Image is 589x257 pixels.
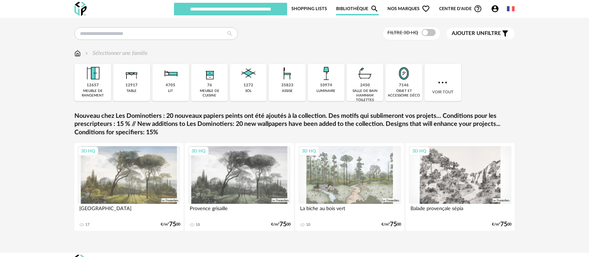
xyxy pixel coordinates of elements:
[390,222,397,227] span: 75
[245,89,252,93] div: sol
[409,147,429,156] div: 3D HQ
[169,222,176,227] span: 75
[207,83,212,88] div: 76
[161,222,180,227] div: €/m² 00
[446,28,515,40] button: Ajouter unfiltre Filter icon
[356,64,375,83] img: Salle%20de%20bain.png
[196,222,200,227] div: 18
[406,143,515,231] a: 3D HQ Balade provençale sépia €/m²7500
[77,89,109,98] div: meuble de rangement
[84,49,89,57] img: svg+xml;base64,PHN2ZyB3aWR0aD0iMTYiIGhlaWdodD0iMTYiIHZpZXdCb3g9IjAgMCAxNiAxNiIgZmlsbD0ibm9uZSIgeG...
[279,222,286,227] span: 75
[78,147,98,156] div: 3D HQ
[188,204,291,218] div: Provence grisaille
[387,30,418,35] span: Filtre 3D HQ
[185,143,294,231] a: 3D HQ Provence grisaille 18 €/m²7500
[507,5,515,13] img: fr
[200,64,219,83] img: Rangement.png
[188,147,209,156] div: 3D HQ
[74,49,81,57] img: svg+xml;base64,PHN2ZyB3aWR0aD0iMTYiIGhlaWdodD0iMTciIHZpZXdCb3g9IjAgMCAxNiAxNyIgZmlsbD0ibm9uZSIgeG...
[295,143,404,231] a: 3D HQ La biche au bois vert 10 €/m²7500
[74,2,87,16] img: OXP
[500,222,507,227] span: 75
[349,89,381,102] div: salle de bain hammam toilettes
[243,83,253,88] div: 1272
[291,2,327,15] a: Shopping Lists
[501,29,509,38] span: Filter icon
[399,83,409,88] div: 7146
[394,64,413,83] img: Miroir.png
[168,89,173,93] div: lit
[387,2,430,15] span: Nos marques
[381,222,401,227] div: €/m² 00
[85,222,89,227] div: 17
[317,89,335,93] div: luminaire
[282,89,293,93] div: assise
[166,83,175,88] div: 4705
[84,49,148,57] div: Sélectionner une famille
[74,143,183,231] a: 3D HQ [GEOGRAPHIC_DATA] 17 €/m²7500
[474,5,482,13] span: Help Circle Outline icon
[491,5,502,13] span: Account Circle icon
[122,64,141,83] img: Table.png
[281,83,293,88] div: 35823
[424,64,461,101] div: Voir tout
[278,64,297,83] img: Assise.png
[452,31,485,36] span: Ajouter un
[387,89,420,98] div: objet et accessoire déco
[439,5,482,13] span: Centre d'aideHelp Circle Outline icon
[125,83,138,88] div: 12917
[336,2,379,15] a: BibliothèqueMagnify icon
[239,64,258,83] img: Sol.png
[422,5,430,13] span: Heart Outline icon
[306,222,310,227] div: 10
[87,83,99,88] div: 12657
[83,64,102,83] img: Meuble%20de%20rangement.png
[317,64,335,83] img: Luminaire.png
[126,89,137,93] div: table
[409,204,511,218] div: Balade provençale sépia
[492,222,511,227] div: €/m² 00
[161,64,180,83] img: Literie.png
[436,76,449,89] img: more.7b13dc1.svg
[299,147,319,156] div: 3D HQ
[271,222,291,227] div: €/m² 00
[78,204,180,218] div: [GEOGRAPHIC_DATA]
[452,30,501,37] span: filtre
[491,5,499,13] span: Account Circle icon
[193,89,226,98] div: meuble de cuisine
[298,204,401,218] div: La biche au bois vert
[370,5,379,13] span: Magnify icon
[74,112,515,137] a: Nouveau chez Les Dominotiers : 20 nouveaux papiers peints ont été ajoutés à la collection. Des mo...
[320,83,332,88] div: 10974
[360,83,370,88] div: 2450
